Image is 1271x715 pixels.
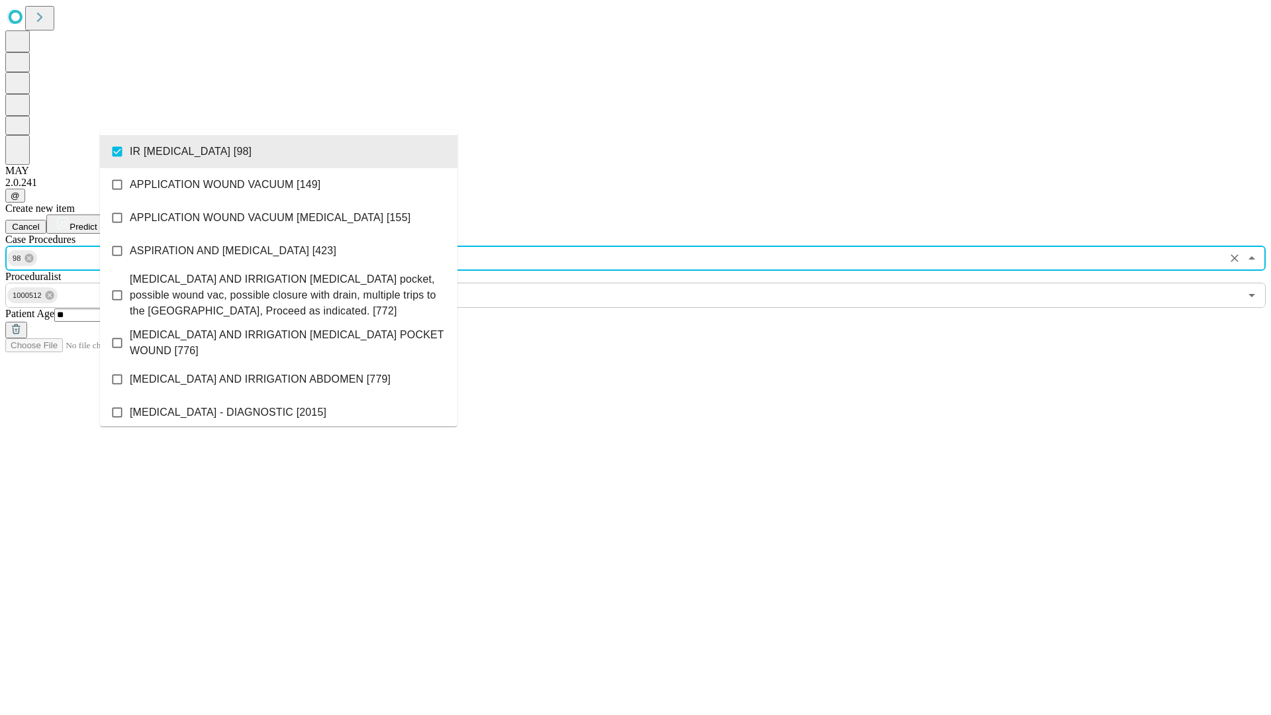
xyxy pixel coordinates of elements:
[5,220,46,234] button: Cancel
[130,271,447,319] span: [MEDICAL_DATA] AND IRRIGATION [MEDICAL_DATA] pocket, possible wound vac, possible closure with dr...
[130,210,410,226] span: APPLICATION WOUND VACUUM [MEDICAL_DATA] [155]
[7,250,37,266] div: 98
[5,234,75,245] span: Scheduled Procedure
[130,371,391,387] span: [MEDICAL_DATA] AND IRRIGATION ABDOMEN [779]
[1225,249,1244,267] button: Clear
[70,222,97,232] span: Predict
[11,191,20,201] span: @
[130,327,447,359] span: [MEDICAL_DATA] AND IRRIGATION [MEDICAL_DATA] POCKET WOUND [776]
[7,287,58,303] div: 1000512
[5,165,1266,177] div: MAY
[1243,249,1261,267] button: Close
[130,177,320,193] span: APPLICATION WOUND VACUUM [149]
[5,177,1266,189] div: 2.0.241
[7,288,47,303] span: 1000512
[5,271,61,282] span: Proceduralist
[130,243,336,259] span: ASPIRATION AND [MEDICAL_DATA] [423]
[1243,286,1261,305] button: Open
[5,189,25,203] button: @
[130,405,326,420] span: [MEDICAL_DATA] - DIAGNOSTIC [2015]
[7,251,26,266] span: 98
[130,144,252,160] span: IR [MEDICAL_DATA] [98]
[5,203,75,214] span: Create new item
[12,222,40,232] span: Cancel
[46,215,107,234] button: Predict
[5,308,54,319] span: Patient Age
